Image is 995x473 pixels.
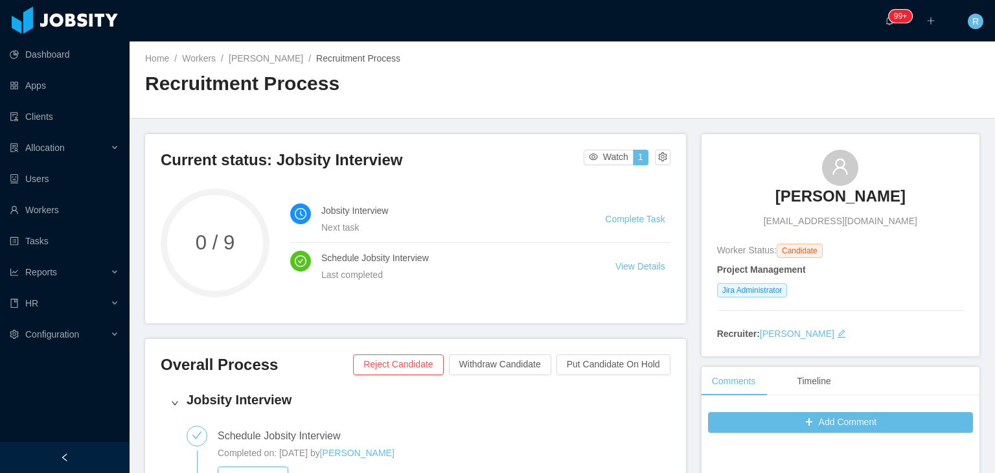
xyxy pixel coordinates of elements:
i: icon: bell [885,16,894,25]
span: Jira Administrator [717,283,788,297]
h3: Current status: Jobsity Interview [161,150,584,170]
div: Last completed [321,268,584,282]
a: [PERSON_NAME] [760,329,834,339]
i: icon: user [831,157,849,176]
a: View Details [615,261,665,271]
strong: Project Management [717,264,806,275]
div: icon: rightJobsity Interview [161,383,670,423]
a: icon: userWorkers [10,197,119,223]
span: [EMAIL_ADDRESS][DOMAIN_NAME] [764,214,917,228]
a: icon: auditClients [10,104,119,130]
span: R [972,14,979,29]
span: Reports [25,267,57,277]
span: Worker Status: [717,245,777,255]
i: icon: plus [926,16,935,25]
div: Schedule Jobsity Interview [218,426,350,446]
h3: [PERSON_NAME] [775,186,906,207]
span: Completed on: [DATE] by [218,448,320,458]
button: Put Candidate On Hold [556,354,670,375]
strong: Recruiter: [717,329,760,339]
a: icon: robotUsers [10,166,119,192]
i: icon: check [192,430,202,441]
span: Configuration [25,329,79,340]
a: icon: appstoreApps [10,73,119,98]
h4: Schedule Jobsity Interview [321,251,584,265]
a: [PERSON_NAME] [229,53,303,63]
i: icon: right [171,399,179,407]
button: icon: setting [655,150,670,165]
span: Candidate [777,244,823,258]
a: Home [145,53,169,63]
span: 0 / 9 [161,233,269,253]
h3: Overall Process [161,354,353,375]
i: icon: clock-circle [295,208,306,220]
a: Workers [182,53,216,63]
i: icon: edit [837,329,846,338]
h2: Recruitment Process [145,71,562,97]
i: icon: check-circle [295,255,306,267]
a: Complete Task [605,214,665,224]
i: icon: line-chart [10,268,19,277]
span: Allocation [25,143,65,153]
a: icon: profileTasks [10,228,119,254]
button: Reject Candidate [353,354,443,375]
button: Withdraw Candidate [449,354,551,375]
button: icon: eyeWatch [584,150,634,165]
span: HR [25,298,38,308]
div: Timeline [786,367,841,396]
span: / [308,53,311,63]
a: icon: pie-chartDashboard [10,41,119,67]
i: icon: solution [10,143,19,152]
div: Next task [321,220,574,235]
i: icon: book [10,299,19,308]
span: Recruitment Process [316,53,400,63]
sup: 220 [889,10,912,23]
h4: Jobsity Interview [321,203,574,218]
i: icon: setting [10,330,19,339]
div: Comments [702,367,766,396]
span: / [174,53,177,63]
span: / [221,53,223,63]
a: [PERSON_NAME] [775,186,906,214]
a: [PERSON_NAME] [320,448,395,458]
button: icon: plusAdd Comment [708,412,973,433]
button: 1 [633,150,648,165]
h4: Jobsity Interview [187,391,660,409]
